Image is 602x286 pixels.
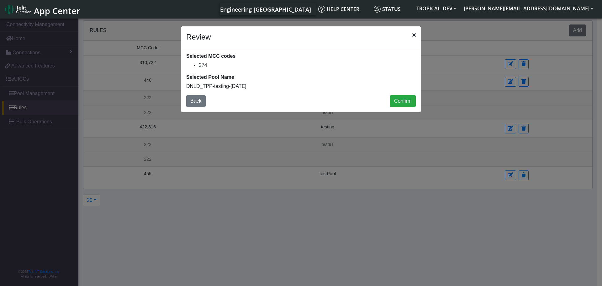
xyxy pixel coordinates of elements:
[5,4,31,14] img: logo-telit-cinterion-gw-new.png
[220,3,311,15] a: Your current platform instance
[318,6,359,13] span: Help center
[186,53,235,59] strong: Selected MCC codes
[460,3,597,14] button: [PERSON_NAME][EMAIL_ADDRESS][DOMAIN_NAME]
[374,6,401,13] span: Status
[413,3,460,14] button: TROPICAL_DEV
[374,6,381,13] img: status.svg
[412,31,416,39] span: Close
[186,74,234,80] strong: Selected Pool Name
[390,95,416,107] button: Confirm
[34,5,80,17] span: App Center
[318,6,325,13] img: knowledge.svg
[199,62,416,69] li: 274
[186,95,206,107] button: Back
[186,31,211,43] h4: Review
[186,83,416,90] p: DNLD_TPP-testing-[DATE]
[220,6,311,13] span: Engineering-[GEOGRAPHIC_DATA]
